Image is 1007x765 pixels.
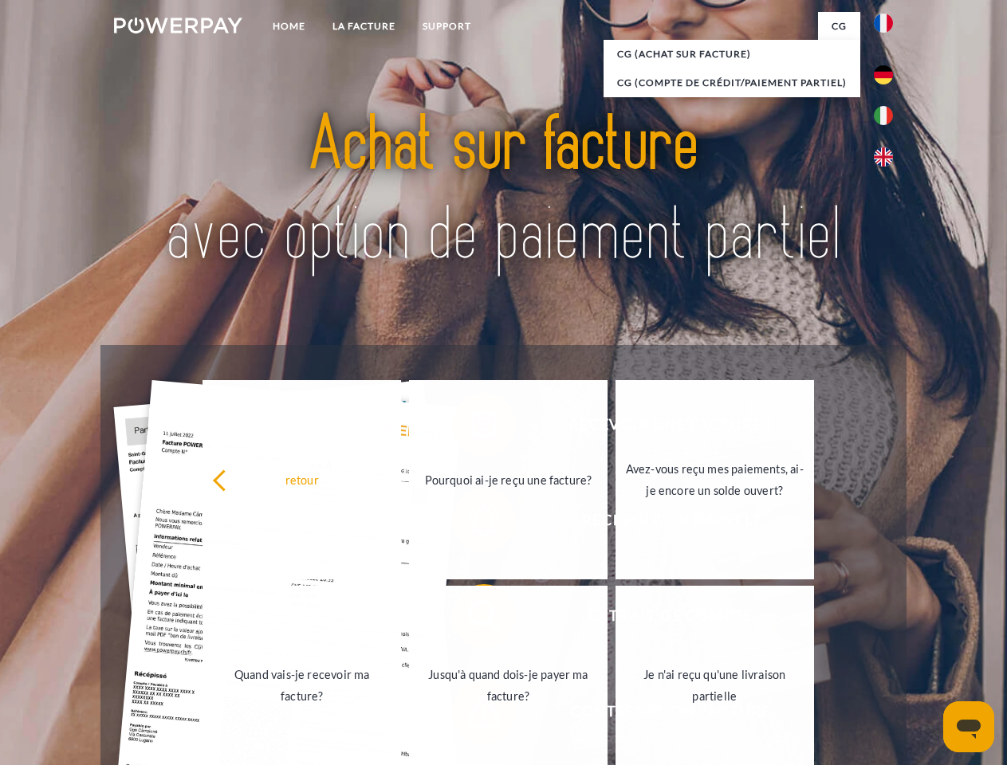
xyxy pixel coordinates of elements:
img: en [874,147,893,167]
div: Quand vais-je recevoir ma facture? [212,664,391,707]
img: de [874,65,893,84]
a: CG [818,12,860,41]
a: Support [409,12,485,41]
div: Jusqu'à quand dois-je payer ma facture? [419,664,598,707]
iframe: Bouton de lancement de la fenêtre de messagerie [943,701,994,752]
a: CG (Compte de crédit/paiement partiel) [604,69,860,97]
a: LA FACTURE [319,12,409,41]
a: CG (achat sur facture) [604,40,860,69]
img: it [874,106,893,125]
div: Je n'ai reçu qu'une livraison partielle [625,664,804,707]
img: logo-powerpay-white.svg [114,18,242,33]
a: Avez-vous reçu mes paiements, ai-je encore un solde ouvert? [616,380,814,579]
div: Pourquoi ai-je reçu une facture? [419,469,598,490]
div: Avez-vous reçu mes paiements, ai-je encore un solde ouvert? [625,458,804,501]
img: title-powerpay_fr.svg [152,76,855,305]
div: retour [212,469,391,490]
img: fr [874,14,893,33]
a: Home [259,12,319,41]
